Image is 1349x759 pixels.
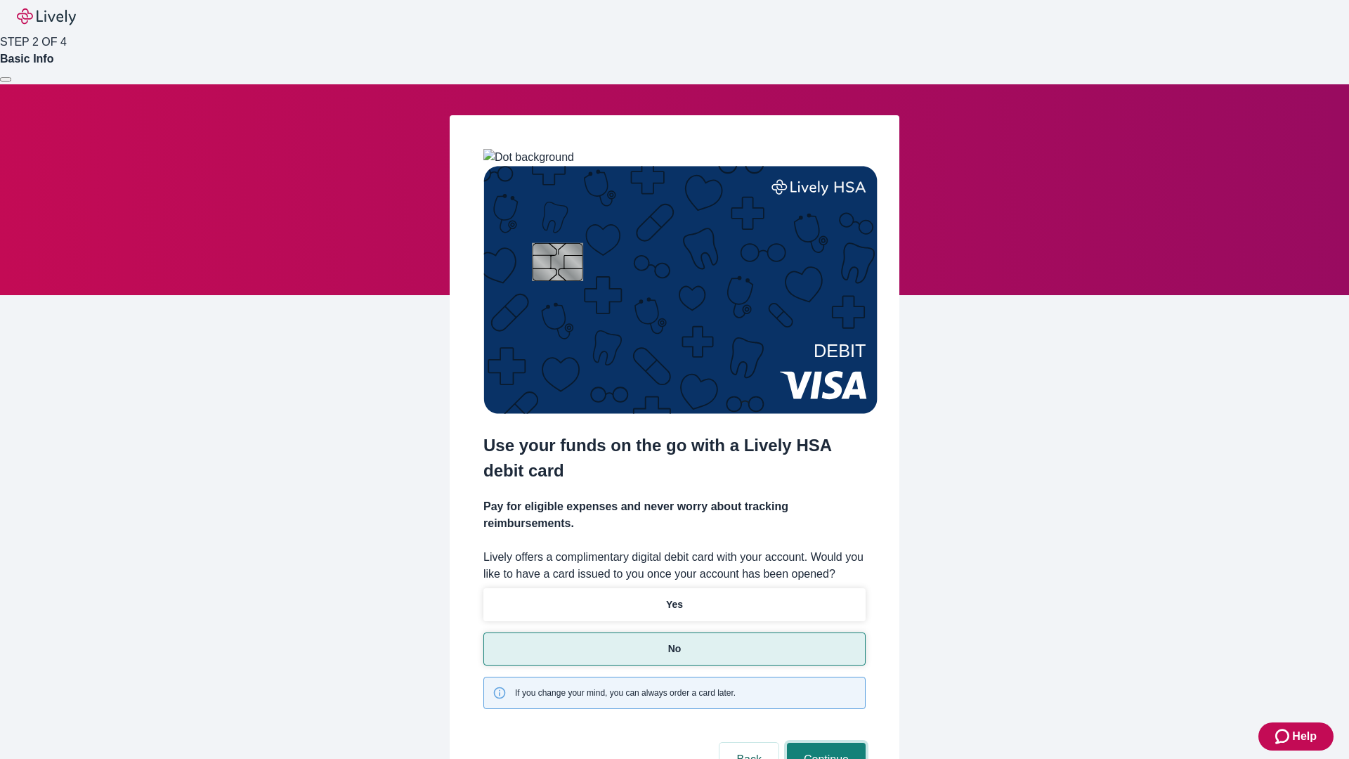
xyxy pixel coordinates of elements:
img: Debit card [483,166,878,414]
label: Lively offers a complimentary digital debit card with your account. Would you like to have a card... [483,549,866,583]
button: No [483,632,866,666]
p: Yes [666,597,683,612]
svg: Zendesk support icon [1275,728,1292,745]
p: No [668,642,682,656]
img: Dot background [483,149,574,166]
span: If you change your mind, you can always order a card later. [515,687,736,699]
img: Lively [17,8,76,25]
h2: Use your funds on the go with a Lively HSA debit card [483,433,866,484]
span: Help [1292,728,1317,745]
h4: Pay for eligible expenses and never worry about tracking reimbursements. [483,498,866,532]
button: Zendesk support iconHelp [1258,722,1334,751]
button: Yes [483,588,866,621]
